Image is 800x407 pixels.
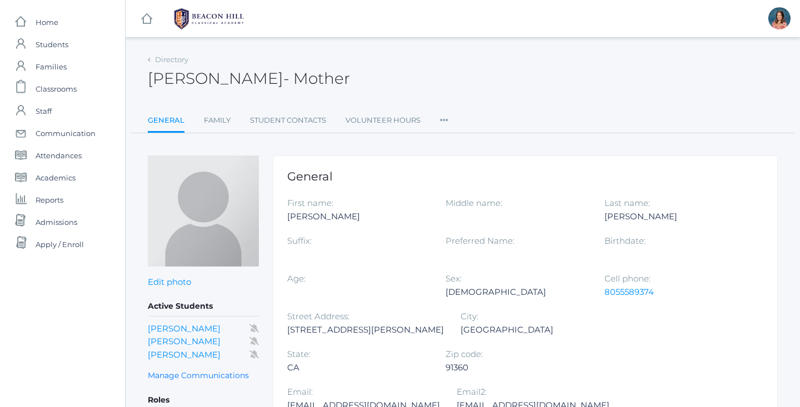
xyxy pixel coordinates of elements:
span: Reports [36,189,63,211]
div: [PERSON_NAME] [287,210,429,223]
div: [STREET_ADDRESS][PERSON_NAME] [287,323,444,336]
i: Does not receive communications for this student [249,337,259,345]
label: Street Address: [287,311,349,321]
h2: [PERSON_NAME] [148,70,350,87]
a: 8055589374 [604,287,654,297]
a: Directory [155,55,188,64]
a: Edit photo [148,277,191,287]
a: Student Contacts [250,109,326,132]
span: Communication [36,122,96,144]
label: Sex: [446,273,462,284]
a: [PERSON_NAME] [148,349,221,360]
span: Academics [36,167,76,189]
div: 91360 [446,361,587,374]
label: Cell phone: [604,273,651,284]
i: Does not receive communications for this student [249,324,259,333]
label: City: [461,311,478,321]
label: First name: [287,198,333,208]
label: Middle name: [446,198,502,208]
span: Apply / Enroll [36,233,84,255]
label: Email: [287,386,313,397]
div: Jennifer Jenkins [768,7,791,29]
img: Ashley Garcia [148,155,259,267]
a: [PERSON_NAME] [148,336,221,346]
label: Last name: [604,198,650,208]
div: [PERSON_NAME] [604,210,746,223]
span: Staff [36,100,52,122]
label: Preferred Name: [446,235,514,246]
span: Attendances [36,144,82,167]
span: Classrooms [36,78,77,100]
div: [GEOGRAPHIC_DATA] [461,323,602,336]
label: Email2: [457,386,487,397]
a: Manage Communications [148,369,249,382]
label: Suffix: [287,235,312,246]
label: Birthdate: [604,235,646,246]
a: Family [204,109,231,132]
a: Volunteer Hours [346,109,421,132]
span: Admissions [36,211,77,233]
span: Students [36,33,68,56]
span: Home [36,11,58,33]
label: Zip code: [446,349,483,359]
a: General [148,109,184,133]
h1: General [287,170,763,183]
span: Families [36,56,67,78]
a: [PERSON_NAME] [148,323,221,334]
label: State: [287,349,311,359]
div: [DEMOGRAPHIC_DATA] [446,285,587,299]
img: BHCALogos-05-308ed15e86a5a0abce9b8dd61676a3503ac9727e845dece92d48e8588c001991.png [167,5,251,33]
div: CA [287,361,429,374]
label: Age: [287,273,306,284]
span: - Mother [283,69,350,88]
i: Does not receive communications for this student [249,350,259,359]
h5: Active Students [148,297,259,316]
